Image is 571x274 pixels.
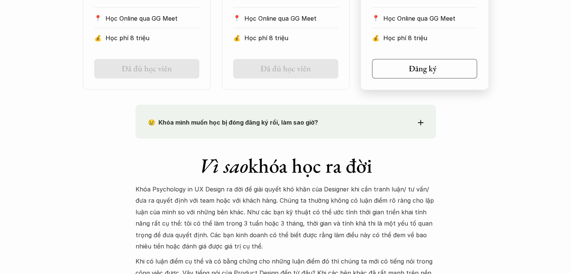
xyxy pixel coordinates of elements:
[233,32,241,44] p: 💰
[372,59,477,78] a: Đăng ký
[261,64,311,74] h5: Đã đủ học viên
[372,15,380,22] p: 📍
[383,32,477,44] p: Học phí 8 triệu
[105,32,199,44] p: Học phí 8 triệu
[244,32,338,44] p: Học phí 8 triệu
[105,13,199,24] p: Học Online qua GG Meet
[199,152,248,179] em: Vì sao
[244,13,338,24] p: Học Online qua GG Meet
[136,154,436,178] h1: khóa học ra đời
[409,64,437,74] h5: Đăng ký
[372,32,380,44] p: 💰
[94,32,102,44] p: 💰
[233,15,241,22] p: 📍
[383,13,477,24] p: Học Online qua GG Meet
[122,64,172,74] h5: Đã đủ học viên
[94,15,102,22] p: 📍
[148,119,318,126] strong: 😢 Khóa mình muốn học bị đóng đăng ký rồi, làm sao giờ?
[136,184,436,252] p: Khóa Psychology in UX Design ra đời để giải quyết khó khăn của Designer khi cần tranh luận/ tư vấ...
